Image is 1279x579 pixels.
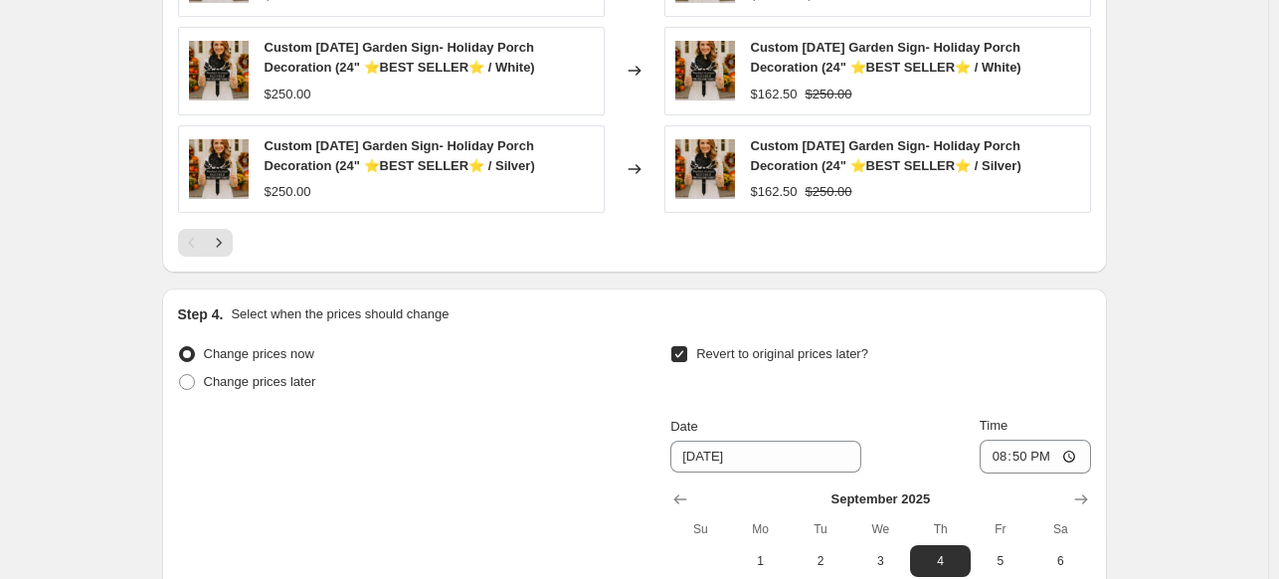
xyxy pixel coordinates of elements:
[265,138,535,173] span: Custom [DATE] Garden Sign- Holiday Porch Decoration (24" ⭐BEST SELLER⭐ / Silver)
[799,521,842,537] span: Tu
[791,545,850,577] button: Tuesday September 2 2025
[980,440,1091,474] input: 12:00
[670,441,861,473] input: 8/28/2025
[205,229,233,257] button: Next
[178,229,233,257] nav: Pagination
[910,513,970,545] th: Thursday
[731,513,791,545] th: Monday
[265,40,535,75] span: Custom [DATE] Garden Sign- Holiday Porch Decoration (24" ⭐BEST SELLER⭐ / White)
[858,521,902,537] span: We
[670,419,697,434] span: Date
[189,139,249,199] img: 1_5a9cc1dd-9328-4a47-8426-2e6efcce2655_80x.jpg
[1030,513,1090,545] th: Saturday
[806,87,852,101] span: $250.00
[979,521,1022,537] span: Fr
[799,553,842,569] span: 2
[1030,545,1090,577] button: Saturday September 6 2025
[666,485,694,513] button: Show previous month, August 2025
[670,513,730,545] th: Sunday
[675,41,735,100] img: 1_5a9cc1dd-9328-4a47-8426-2e6efcce2655_80x.jpg
[231,304,449,324] p: Select when the prices should change
[204,374,316,389] span: Change prices later
[696,346,868,361] span: Revert to original prices later?
[675,139,735,199] img: 1_5a9cc1dd-9328-4a47-8426-2e6efcce2655_80x.jpg
[1038,521,1082,537] span: Sa
[731,545,791,577] button: Monday September 1 2025
[751,87,798,101] span: $162.50
[1067,485,1095,513] button: Show next month, October 2025
[850,513,910,545] th: Wednesday
[178,304,224,324] h2: Step 4.
[858,553,902,569] span: 3
[980,418,1007,433] span: Time
[204,346,314,361] span: Change prices now
[751,40,1021,75] span: Custom [DATE] Garden Sign- Holiday Porch Decoration (24" ⭐BEST SELLER⭐ / White)
[265,184,311,199] span: $250.00
[979,553,1022,569] span: 5
[918,553,962,569] span: 4
[971,513,1030,545] th: Friday
[739,553,783,569] span: 1
[791,513,850,545] th: Tuesday
[850,545,910,577] button: Wednesday September 3 2025
[910,545,970,577] button: Thursday September 4 2025
[971,545,1030,577] button: Friday September 5 2025
[189,41,249,100] img: 1_5a9cc1dd-9328-4a47-8426-2e6efcce2655_80x.jpg
[918,521,962,537] span: Th
[806,184,852,199] span: $250.00
[1038,553,1082,569] span: 6
[265,87,311,101] span: $250.00
[678,521,722,537] span: Su
[739,521,783,537] span: Mo
[751,184,798,199] span: $162.50
[751,138,1021,173] span: Custom [DATE] Garden Sign- Holiday Porch Decoration (24" ⭐BEST SELLER⭐ / Silver)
